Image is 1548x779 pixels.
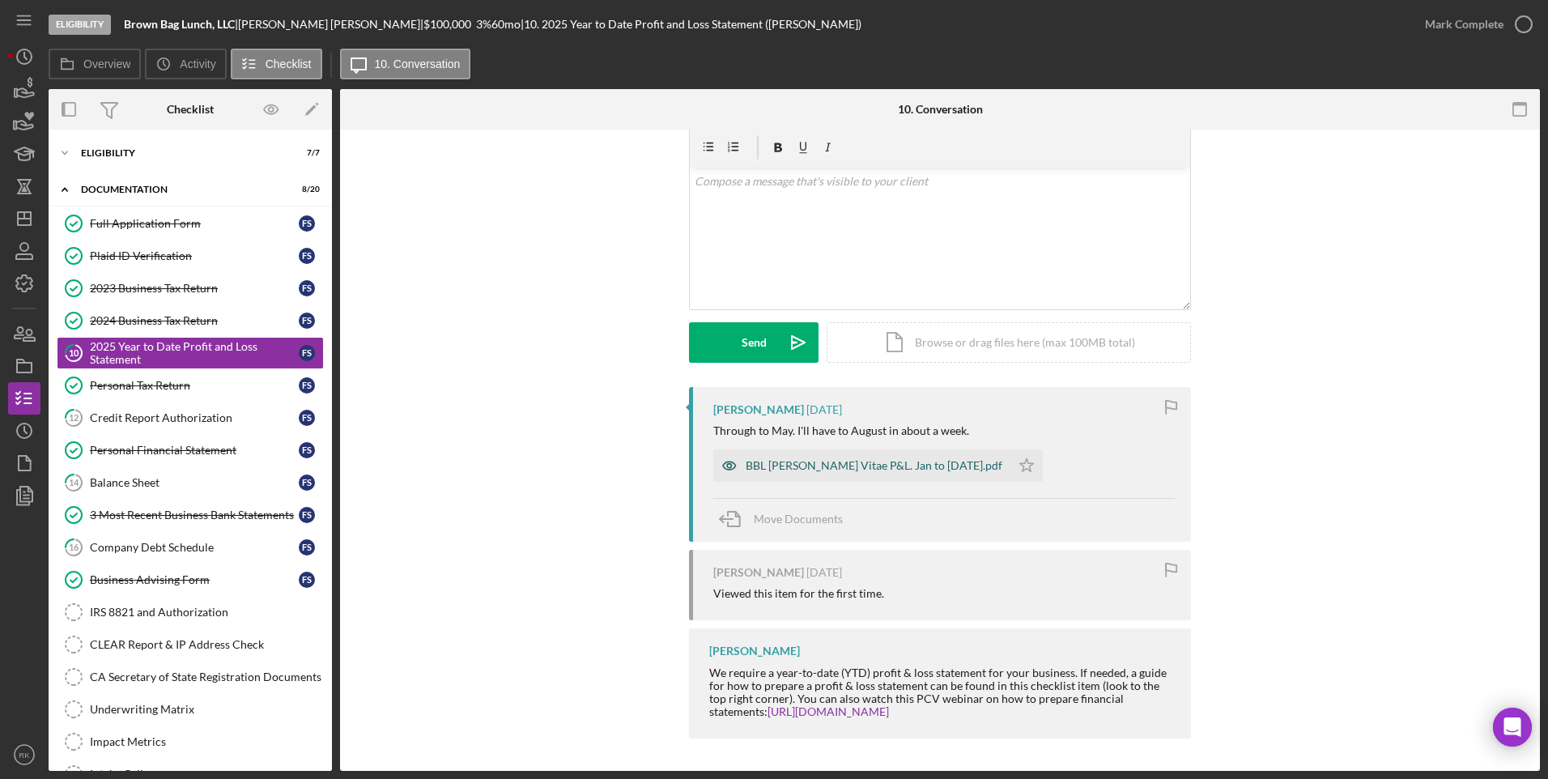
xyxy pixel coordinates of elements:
[124,18,238,31] div: |
[90,444,299,457] div: Personal Financial Statement
[90,282,299,295] div: 2023 Business Tax Return
[57,564,324,596] a: Business Advising FormFS
[709,666,1175,718] div: We require a year-to-date (YTD) profit & loss statement for your business. If needed, a guide for...
[57,531,324,564] a: 16Company Debt ScheduleFS
[291,185,320,194] div: 8 / 20
[709,645,800,658] div: [PERSON_NAME]
[713,587,884,600] div: Viewed this item for the first time.
[83,57,130,70] label: Overview
[713,403,804,416] div: [PERSON_NAME]
[57,337,324,369] a: 102025 Year to Date Profit and Loss StatementFS
[90,638,323,651] div: CLEAR Report & IP Address Check
[806,566,842,579] time: 2025-09-05 18:41
[90,314,299,327] div: 2024 Business Tax Return
[299,215,315,232] div: F S
[57,726,324,758] a: Impact Metrics
[90,541,299,554] div: Company Debt Schedule
[299,377,315,394] div: F S
[299,410,315,426] div: F S
[898,103,983,116] div: 10. Conversation
[299,313,315,329] div: F S
[167,103,214,116] div: Checklist
[57,434,324,466] a: Personal Financial StatementFS
[69,412,79,423] tspan: 12
[1409,8,1540,40] button: Mark Complete
[90,379,299,392] div: Personal Tax Return
[291,148,320,158] div: 7 / 7
[90,340,299,366] div: 2025 Year to Date Profit and Loss Statement
[742,322,767,363] div: Send
[90,606,323,619] div: IRS 8821 and Authorization
[57,240,324,272] a: Plaid ID VerificationFS
[90,411,299,424] div: Credit Report Authorization
[57,304,324,337] a: 2024 Business Tax ReturnFS
[231,49,322,79] button: Checklist
[57,466,324,499] a: 14Balance SheetFS
[299,442,315,458] div: F S
[1493,708,1532,747] div: Open Intercom Messenger
[299,475,315,491] div: F S
[180,57,215,70] label: Activity
[81,148,279,158] div: Eligibility
[69,542,79,552] tspan: 16
[57,499,324,531] a: 3 Most Recent Business Bank StatementsFS
[299,572,315,588] div: F S
[8,739,40,771] button: RK
[299,507,315,523] div: F S
[57,661,324,693] a: CA Secretary of State Registration Documents
[713,499,859,539] button: Move Documents
[57,596,324,628] a: IRS 8821 and Authorization
[299,345,315,361] div: F S
[90,670,323,683] div: CA Secretary of State Registration Documents
[90,217,299,230] div: Full Application Form
[57,402,324,434] a: 12Credit Report AuthorizationFS
[90,249,299,262] div: Plaid ID Verification
[49,49,141,79] button: Overview
[90,509,299,521] div: 3 Most Recent Business Bank Statements
[299,539,315,556] div: F S
[57,272,324,304] a: 2023 Business Tax ReturnFS
[521,18,861,31] div: | 10. 2025 Year to Date Profit and Loss Statement ([PERSON_NAME])
[689,322,819,363] button: Send
[57,369,324,402] a: Personal Tax ReturnFS
[57,628,324,661] a: CLEAR Report & IP Address Check
[266,57,312,70] label: Checklist
[713,424,969,437] div: Through to May. I'll have to August in about a week.
[375,57,461,70] label: 10. Conversation
[299,248,315,264] div: F S
[57,693,324,726] a: Underwriting Matrix
[90,573,299,586] div: Business Advising Form
[713,566,804,579] div: [PERSON_NAME]
[423,17,471,31] span: $100,000
[69,477,79,487] tspan: 14
[754,512,843,526] span: Move Documents
[19,751,30,760] text: RK
[806,403,842,416] time: 2025-09-05 19:15
[476,18,491,31] div: 3 %
[491,18,521,31] div: 60 mo
[90,476,299,489] div: Balance Sheet
[238,18,423,31] div: [PERSON_NAME] [PERSON_NAME] |
[49,15,111,35] div: Eligibility
[90,703,323,716] div: Underwriting Matrix
[746,459,1002,472] div: BBL [PERSON_NAME] Vitae P&L. Jan to [DATE].pdf
[69,347,79,358] tspan: 10
[768,705,889,718] a: [URL][DOMAIN_NAME]
[124,17,235,31] b: Brown Bag Lunch, LLC
[57,207,324,240] a: Full Application FormFS
[90,735,323,748] div: Impact Metrics
[340,49,471,79] button: 10. Conversation
[145,49,226,79] button: Activity
[299,280,315,296] div: F S
[81,185,279,194] div: Documentation
[713,449,1043,482] button: BBL [PERSON_NAME] Vitae P&L. Jan to [DATE].pdf
[1425,8,1503,40] div: Mark Complete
